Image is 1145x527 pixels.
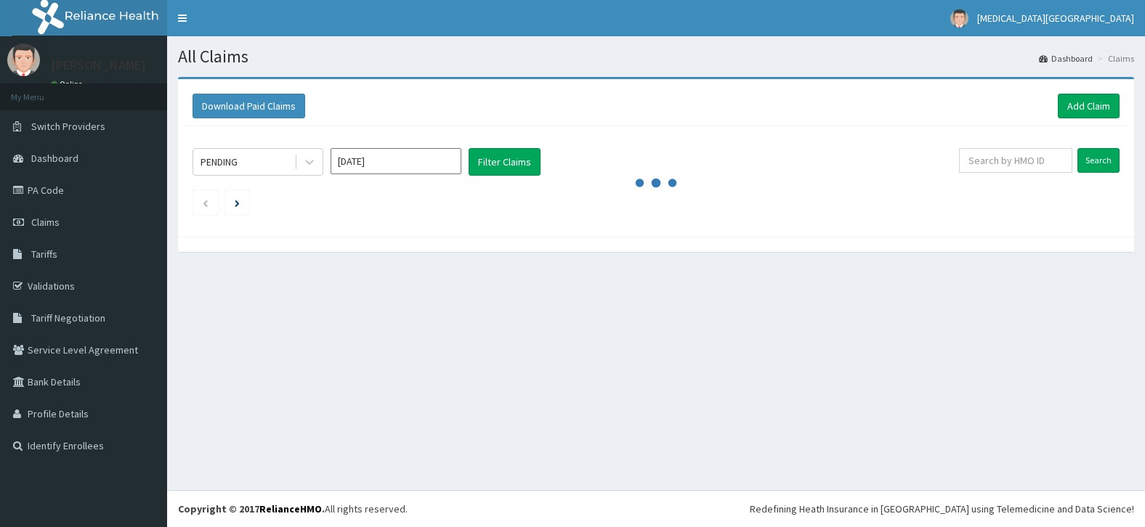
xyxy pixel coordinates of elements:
span: [MEDICAL_DATA][GEOGRAPHIC_DATA] [977,12,1134,25]
p: [PERSON_NAME] [51,59,146,72]
a: RelianceHMO [259,502,322,515]
img: User Image [7,44,40,76]
span: Tariff Negotiation [31,311,105,324]
button: Download Paid Claims [193,94,305,118]
h1: All Claims [178,47,1134,66]
button: Filter Claims [469,148,541,176]
a: Add Claim [1058,94,1120,118]
span: Tariffs [31,248,57,261]
a: Previous page [202,196,209,209]
span: Claims [31,216,60,229]
div: PENDING [201,155,238,169]
a: Next page [235,196,240,209]
img: User Image [950,9,968,28]
strong: Copyright © 2017 . [178,502,325,515]
footer: All rights reserved. [167,490,1145,527]
input: Select Month and Year [331,148,461,174]
input: Search [1077,148,1120,173]
input: Search by HMO ID [959,148,1072,173]
span: Dashboard [31,152,78,165]
li: Claims [1094,52,1134,65]
span: Switch Providers [31,120,105,133]
a: Online [51,79,86,89]
svg: audio-loading [634,161,678,205]
div: Redefining Heath Insurance in [GEOGRAPHIC_DATA] using Telemedicine and Data Science! [750,502,1134,516]
a: Dashboard [1039,52,1093,65]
